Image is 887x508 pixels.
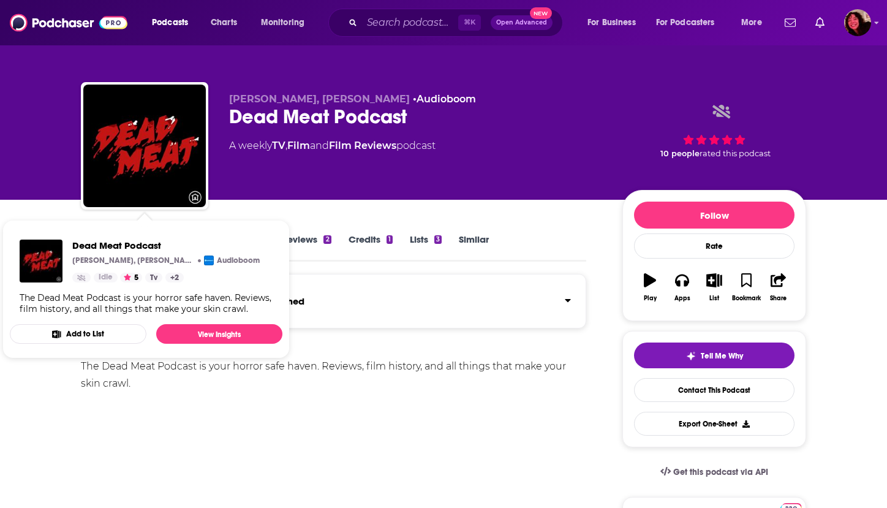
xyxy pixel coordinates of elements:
a: AudioboomAudioboom [204,256,260,265]
img: Dead Meat Podcast [20,240,62,282]
span: Logged in as Kathryn-Musilek [844,9,871,36]
a: View Insights [156,324,282,344]
div: The Dead Meat Podcast is your horror safe haven. Reviews, film history, and all things that make ... [81,358,586,392]
a: Lists3 [410,233,442,262]
p: [PERSON_NAME], [PERSON_NAME] [72,256,195,265]
a: Contact This Podcast [634,378,795,402]
a: Reviews2 [282,233,331,262]
button: Play [634,265,666,309]
span: and [310,140,329,151]
div: Search podcasts, credits, & more... [340,9,575,37]
span: More [741,14,762,31]
div: Share [770,295,787,302]
img: Podchaser - Follow, Share and Rate Podcasts [10,11,127,34]
a: Idle [94,273,118,282]
span: Podcasts [152,14,188,31]
button: Export One-Sheet [634,412,795,436]
span: Charts [211,14,237,31]
span: New [530,7,552,19]
a: Show notifications dropdown [780,12,801,33]
div: Bookmark [732,295,761,302]
section: Click to expand status details [81,281,586,328]
button: open menu [648,13,733,32]
p: Audioboom [217,256,260,265]
span: • [413,93,476,105]
div: 10 peoplerated this podcast [622,93,806,169]
a: Credits1 [349,233,393,262]
button: open menu [733,13,777,32]
span: ⌘ K [458,15,481,31]
button: Apps [666,265,698,309]
span: , [285,140,287,151]
div: 1 [387,235,393,244]
span: Monitoring [261,14,304,31]
img: Dead Meat Podcast [83,85,206,207]
a: Dead Meat Podcast [72,240,260,251]
button: Follow [634,202,795,229]
img: Audioboom [204,256,214,265]
div: Play [644,295,657,302]
span: For Business [587,14,636,31]
span: [PERSON_NAME], [PERSON_NAME] [229,93,410,105]
span: 10 people [660,149,700,158]
div: Rate [634,233,795,259]
span: Get this podcast via API [673,467,768,477]
span: Open Advanced [496,20,547,26]
button: open menu [252,13,320,32]
button: open menu [579,13,651,32]
input: Search podcasts, credits, & more... [362,13,458,32]
span: Idle [99,271,113,284]
a: Audioboom [417,93,476,105]
a: Get this podcast via API [651,457,778,487]
a: Show notifications dropdown [810,12,829,33]
button: List [698,265,730,309]
div: The Dead Meat Podcast is your horror safe haven. Reviews, film history, and all things that make ... [20,292,273,314]
div: 3 [434,235,442,244]
a: TV [272,140,285,151]
button: Show profile menu [844,9,871,36]
button: Share [763,265,795,309]
a: +2 [165,273,184,282]
button: Add to List [10,324,146,344]
button: Bookmark [730,265,762,309]
a: Tv [145,273,162,282]
span: rated this podcast [700,149,771,158]
div: Apps [674,295,690,302]
img: tell me why sparkle [686,351,696,361]
a: Similar [459,233,489,262]
a: Charts [203,13,244,32]
button: tell me why sparkleTell Me Why [634,343,795,368]
span: For Podcasters [656,14,715,31]
span: Tell Me Why [701,351,743,361]
div: List [709,295,719,302]
img: User Profile [844,9,871,36]
div: 2 [323,235,331,244]
a: Film Reviews [329,140,396,151]
div: A weekly podcast [229,138,436,153]
button: Open AdvancedNew [491,15,553,30]
a: Film [287,140,310,151]
button: open menu [143,13,204,32]
button: 5 [120,273,142,282]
